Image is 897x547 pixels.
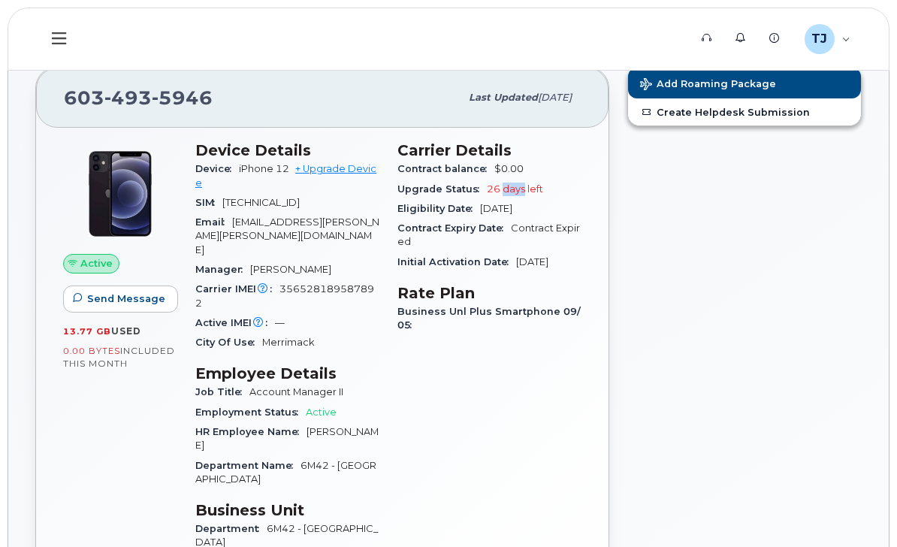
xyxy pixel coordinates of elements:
span: $0.00 [494,163,524,174]
span: Active [306,406,337,418]
span: Merrimack [262,337,315,348]
span: Department Name [195,460,301,471]
span: used [111,325,141,337]
span: HR Employee Name [195,426,307,437]
h3: Rate Plan [397,284,581,302]
span: Carrier IMEI [195,283,279,295]
span: 13.77 GB [63,326,111,337]
span: 493 [104,86,152,109]
h3: Business Unit [195,501,379,519]
div: Tippy Johnston [794,24,861,54]
span: [DATE] [516,256,548,267]
span: [EMAIL_ADDRESS][PERSON_NAME][PERSON_NAME][DOMAIN_NAME] [195,216,379,255]
span: 603 [64,86,213,109]
span: 5946 [152,86,213,109]
span: Upgrade Status [397,183,487,195]
span: Email [195,216,232,228]
img: iPhone_12.jpg [75,149,165,239]
span: SIM [195,197,222,208]
a: + Upgrade Device [195,163,376,188]
span: City Of Use [195,337,262,348]
span: [DATE] [538,92,572,103]
span: Employment Status [195,406,306,418]
button: Send Message [63,286,178,313]
span: Send Message [87,292,165,306]
span: 6M42 - [GEOGRAPHIC_DATA] [195,460,376,485]
h3: Carrier Details [397,141,581,159]
span: 356528189587892 [195,283,374,308]
span: Device [195,163,239,174]
span: Contract balance [397,163,494,174]
button: Add Roaming Package [628,68,861,98]
span: Initial Activation Date [397,256,516,267]
span: Active IMEI [195,317,275,328]
span: Last updated [469,92,538,103]
span: [DATE] [480,203,512,214]
span: Business Unl Plus Smartphone 09/05 [397,306,581,331]
h3: Employee Details [195,364,379,382]
span: Job Title [195,386,249,397]
span: [PERSON_NAME] [250,264,331,275]
span: TJ [811,30,827,48]
span: 0.00 Bytes [63,346,120,356]
span: 26 days left [487,183,543,195]
h3: Device Details [195,141,379,159]
a: Create Helpdesk Submission [628,98,861,125]
span: Account Manager II [249,386,343,397]
span: [TECHNICAL_ID] [222,197,300,208]
iframe: Messenger Launcher [832,482,886,536]
span: iPhone 12 [239,163,289,174]
span: Department [195,523,267,534]
span: — [275,317,285,328]
span: Contract Expiry Date [397,222,511,234]
span: Manager [195,264,250,275]
span: Eligibility Date [397,203,480,214]
span: Active [80,256,113,270]
span: Add Roaming Package [640,78,776,92]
